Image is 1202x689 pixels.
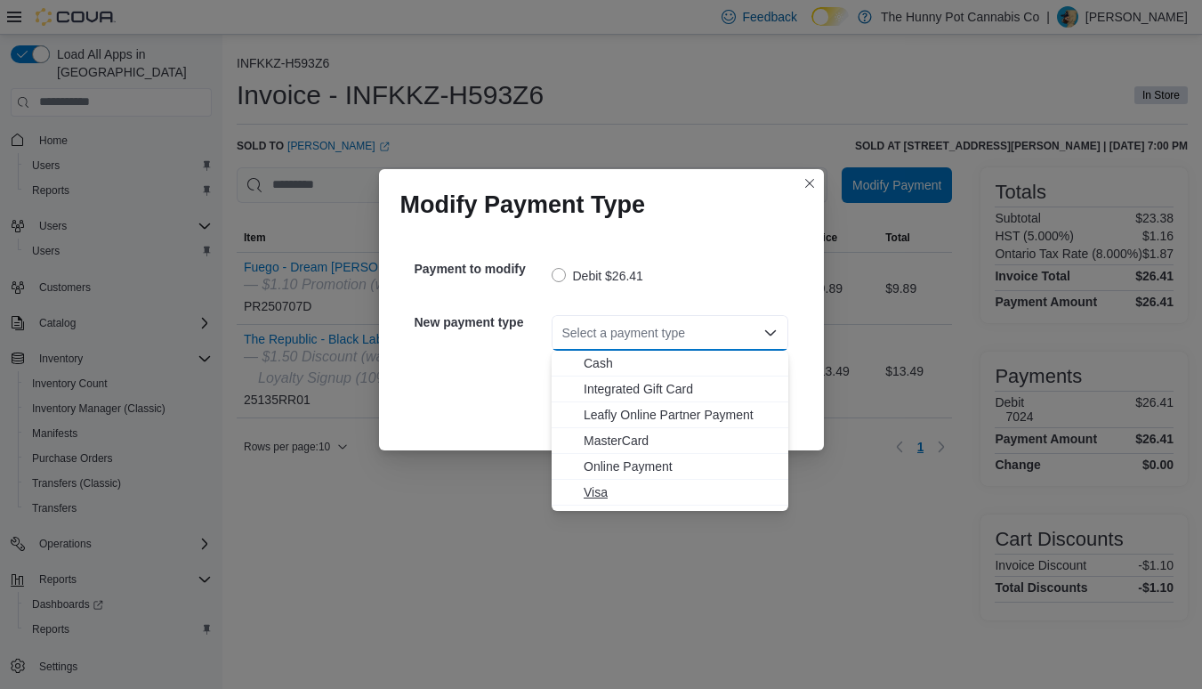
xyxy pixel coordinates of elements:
button: Integrated Gift Card [552,377,788,402]
span: Online Payment [584,458,778,475]
span: Integrated Gift Card [584,380,778,398]
button: Online Payment [552,454,788,480]
span: Visa [584,483,778,501]
div: Choose from the following options [552,351,788,506]
button: Close list of options [763,326,778,340]
span: Leafly Online Partner Payment [584,406,778,424]
button: Cash [552,351,788,377]
input: Accessible screen reader label [562,322,564,344]
button: Visa [552,480,788,506]
button: Closes this modal window [799,173,820,194]
span: MasterCard [584,432,778,450]
span: Cash [584,354,778,372]
h5: New payment type [415,304,548,340]
h1: Modify Payment Type [400,190,646,219]
h5: Payment to modify [415,251,548,287]
button: MasterCard [552,428,788,454]
button: Leafly Online Partner Payment [552,402,788,428]
label: Debit $26.41 [552,265,643,287]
